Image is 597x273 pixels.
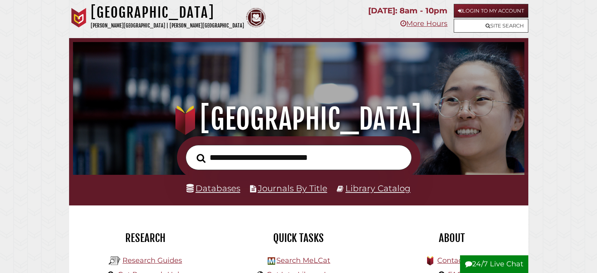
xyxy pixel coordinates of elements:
[193,151,210,165] button: Search
[268,257,275,265] img: Hekman Library Logo
[91,4,244,21] h1: [GEOGRAPHIC_DATA]
[246,8,266,27] img: Calvin Theological Seminary
[75,231,216,245] h2: Research
[276,256,330,265] a: Search MeLCat
[400,19,447,28] a: More Hours
[69,8,89,27] img: Calvin University
[109,255,120,267] img: Hekman Library Logo
[82,102,515,136] h1: [GEOGRAPHIC_DATA]
[91,21,244,30] p: [PERSON_NAME][GEOGRAPHIC_DATA] | [PERSON_NAME][GEOGRAPHIC_DATA]
[437,256,476,265] a: Contact Us
[454,19,528,33] a: Site Search
[368,4,447,18] p: [DATE]: 8am - 10pm
[345,183,411,193] a: Library Catalog
[186,183,240,193] a: Databases
[381,231,522,245] h2: About
[454,4,528,18] a: Login to My Account
[122,256,182,265] a: Research Guides
[197,153,206,163] i: Search
[228,231,369,245] h2: Quick Tasks
[258,183,327,193] a: Journals By Title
